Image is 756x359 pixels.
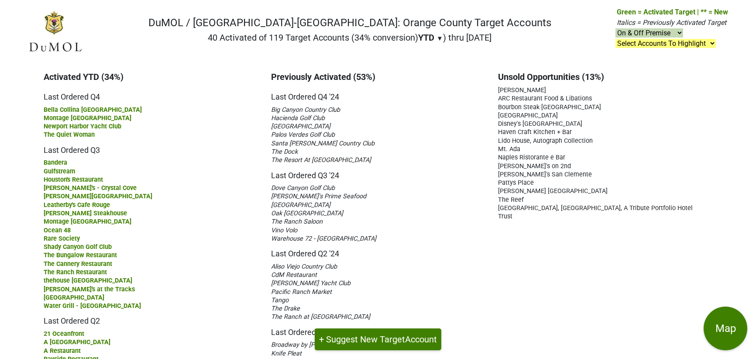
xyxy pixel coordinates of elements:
[44,338,110,346] span: A [GEOGRAPHIC_DATA]
[271,242,485,259] h5: Last Ordered Q2 '24
[44,294,104,301] span: [GEOGRAPHIC_DATA]
[418,32,434,43] span: YTD
[498,112,558,119] span: [GEOGRAPHIC_DATA]
[436,35,443,42] span: ▼
[44,139,258,155] h5: Last Ordered Q3
[271,201,330,209] span: [GEOGRAPHIC_DATA]
[498,213,512,220] span: Trust
[498,187,608,195] span: [PERSON_NAME] [GEOGRAPHIC_DATA]
[44,123,121,130] span: Newport Harbor Yacht Club
[498,128,572,136] span: Haven Craft Kitchen + Bar
[271,193,366,200] span: [PERSON_NAME]'s Prime Seafood
[44,106,142,114] span: Bella Collina [GEOGRAPHIC_DATA]
[271,227,297,234] span: Vino Volo
[271,305,300,312] span: The Drake
[498,162,571,170] span: [PERSON_NAME]'s on 2nd
[44,72,258,82] h3: Activated YTD (34%)
[148,17,551,29] h1: DuMOL / [GEOGRAPHIC_DATA]-[GEOGRAPHIC_DATA]: Orange County Target Accounts
[44,252,117,259] span: The Bungalow Restaurant
[271,123,330,130] span: [GEOGRAPHIC_DATA]
[44,310,258,326] h5: Last Ordered Q2
[44,114,131,122] span: Montage [GEOGRAPHIC_DATA]
[44,330,84,338] span: 21 Oceanfront
[271,297,289,304] span: Tango
[271,350,302,357] span: Knife Pleat
[498,120,582,128] span: Disney's [GEOGRAPHIC_DATA]
[271,114,325,122] span: Hacienda Golf Club
[498,145,520,153] span: Mt. Ada
[44,347,81,355] span: A Restaurant
[271,321,485,337] h5: Last Ordered Q1 '24
[44,159,67,166] span: Bandera
[271,86,485,102] h5: Last Ordered Q4 '24
[44,201,110,209] span: Leatherby's Cafe Rouge
[271,218,323,225] span: The Ranch Saloon
[44,235,80,242] span: Rare Society
[271,164,485,180] h5: Last Ordered Q3 '24
[44,277,132,284] span: thehouse [GEOGRAPHIC_DATA]
[271,263,337,270] span: Aliso Viejo Country Club
[617,18,726,27] span: Italics = Previously Activated Target
[44,243,112,251] span: Shady Canyon Golf Club
[271,140,375,147] span: Santa [PERSON_NAME] Country Club
[498,72,712,82] h3: Unsold Opportunities (13%)
[498,95,592,102] span: ARC Restaurant Food & Libations
[44,210,127,217] span: [PERSON_NAME] Steakhouse
[271,156,371,164] span: The Resort At [GEOGRAPHIC_DATA]
[498,171,592,178] span: [PERSON_NAME]'s San Clemente
[44,168,75,175] span: Gulfstream
[271,106,340,114] span: Big Canyon Country Club
[44,302,141,310] span: Water Grill - [GEOGRAPHIC_DATA]
[44,86,258,102] h5: Last Ordered Q4
[271,280,351,287] span: [PERSON_NAME] Yacht Club
[498,86,546,94] span: [PERSON_NAME]
[44,269,107,276] span: The Ranch Restaurant
[498,179,534,186] span: Pattys Place
[498,137,593,145] span: Lido House, Autograph Collection
[44,260,112,268] span: The Cannery Restaurant
[704,307,747,350] button: Map
[617,8,728,16] span: Green = Activated Target | ** = New
[315,328,441,350] button: + Suggest New TargetAccount
[44,184,137,192] span: [PERSON_NAME]'s - Crystal Cove
[498,154,565,161] span: Naples Ristorante e Bar
[271,210,343,217] span: Oak [GEOGRAPHIC_DATA]
[44,131,95,138] span: The Quiet Woman
[405,334,437,345] span: Account
[44,227,71,234] span: Ocean 48
[44,218,131,225] span: Montage [GEOGRAPHIC_DATA]
[271,131,335,138] span: Palos Verdes Golf Club
[271,271,317,279] span: CdM Restaurant
[44,176,103,183] span: Houston's Restaurant
[44,286,135,293] span: [PERSON_NAME]'s at the Tracks
[44,193,152,200] span: [PERSON_NAME][GEOGRAPHIC_DATA]
[271,235,376,242] span: Warehouse 72 - [GEOGRAPHIC_DATA]
[28,10,82,53] img: DuMOL
[498,104,601,111] span: Bourbon Steak [GEOGRAPHIC_DATA]
[271,72,485,82] h3: Previously Activated (53%)
[271,288,332,296] span: Pacific Ranch Market
[498,196,524,204] span: The Reef
[271,341,357,349] span: Broadway by [PERSON_NAME]
[498,204,693,212] span: [GEOGRAPHIC_DATA], [GEOGRAPHIC_DATA], A Tribute Portfolio Hotel
[271,313,370,321] span: The Ranch at [GEOGRAPHIC_DATA]
[271,148,298,155] span: The Dock
[271,184,335,192] span: Dove Canyon Golf Club
[148,32,551,43] h2: 40 Activated of 119 Target Accounts (34% conversion) ) thru [DATE]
